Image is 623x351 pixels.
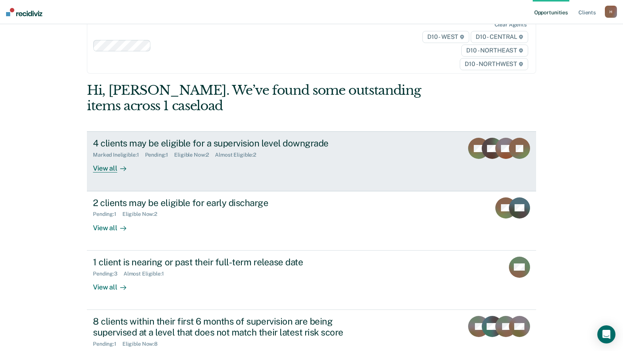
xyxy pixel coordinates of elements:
div: Almost Eligible : 1 [124,271,170,277]
div: Pending : 1 [145,152,175,158]
div: Pending : 1 [93,211,122,217]
div: 2 clients may be eligible for early discharge [93,197,358,208]
div: 8 clients within their first 6 months of supervision are being supervised at a level that does no... [93,316,358,338]
div: Eligible Now : 2 [122,211,163,217]
span: D10 - CENTRAL [471,31,528,43]
div: Hi, [PERSON_NAME]. We’ve found some outstanding items across 1 caseload [87,83,446,114]
span: D10 - NORTHEAST [461,45,528,57]
div: Marked Ineligible : 1 [93,152,145,158]
div: Eligible Now : 2 [174,152,215,158]
div: Clear agents [495,22,527,28]
div: Open Intercom Messenger [597,325,615,343]
a: 4 clients may be eligible for a supervision level downgradeMarked Ineligible:1Pending:1Eligible N... [87,131,536,191]
a: 2 clients may be eligible for early dischargePending:1Eligible Now:2View all [87,191,536,251]
a: 1 client is nearing or past their full-term release datePending:3Almost Eligible:1View all [87,251,536,310]
div: 1 client is nearing or past their full-term release date [93,257,358,268]
div: Almost Eligible : 2 [215,152,262,158]
div: Pending : 3 [93,271,124,277]
div: View all [93,158,135,173]
div: Pending : 1 [93,341,122,347]
span: D10 - WEST [422,31,469,43]
div: View all [93,217,135,232]
img: Recidiviz [6,8,42,16]
div: 4 clients may be eligible for a supervision level downgrade [93,138,358,149]
button: H [605,6,617,18]
span: D10 - NORTHWEST [460,58,528,70]
div: View all [93,277,135,291]
div: Eligible Now : 8 [122,341,164,347]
